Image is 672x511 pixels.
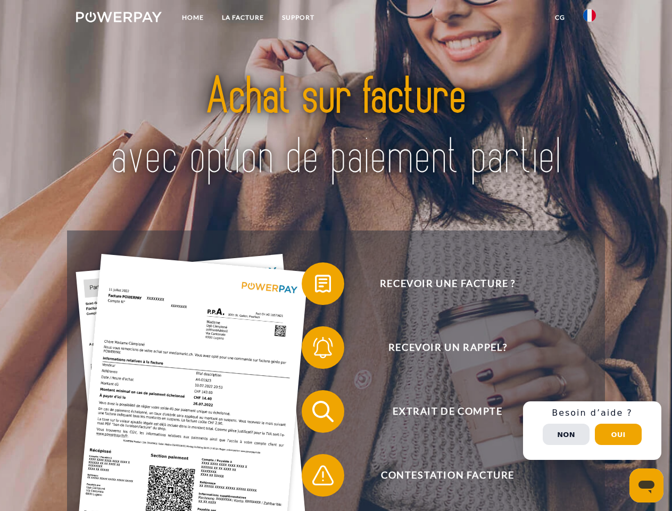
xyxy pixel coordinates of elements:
button: Contestation Facture [302,454,578,497]
iframe: Bouton de lancement de la fenêtre de messagerie [629,468,663,502]
img: qb_bill.svg [310,270,336,297]
a: Home [173,8,213,27]
img: title-powerpay_fr.svg [102,51,570,204]
button: Non [543,424,590,445]
button: Extrait de compte [302,390,578,433]
span: Recevoir une facture ? [317,262,578,305]
button: Recevoir une facture ? [302,262,578,305]
button: Recevoir un rappel? [302,326,578,369]
span: Extrait de compte [317,390,578,433]
a: CG [546,8,574,27]
button: Oui [595,424,642,445]
a: Support [273,8,323,27]
span: Recevoir un rappel? [317,326,578,369]
img: logo-powerpay-white.svg [76,12,162,22]
div: Schnellhilfe [523,401,661,460]
a: LA FACTURE [213,8,273,27]
h3: Besoin d’aide ? [529,408,655,418]
img: qb_bell.svg [310,334,336,361]
img: fr [583,9,596,22]
span: Contestation Facture [317,454,578,497]
img: qb_search.svg [310,398,336,425]
img: qb_warning.svg [310,462,336,489]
